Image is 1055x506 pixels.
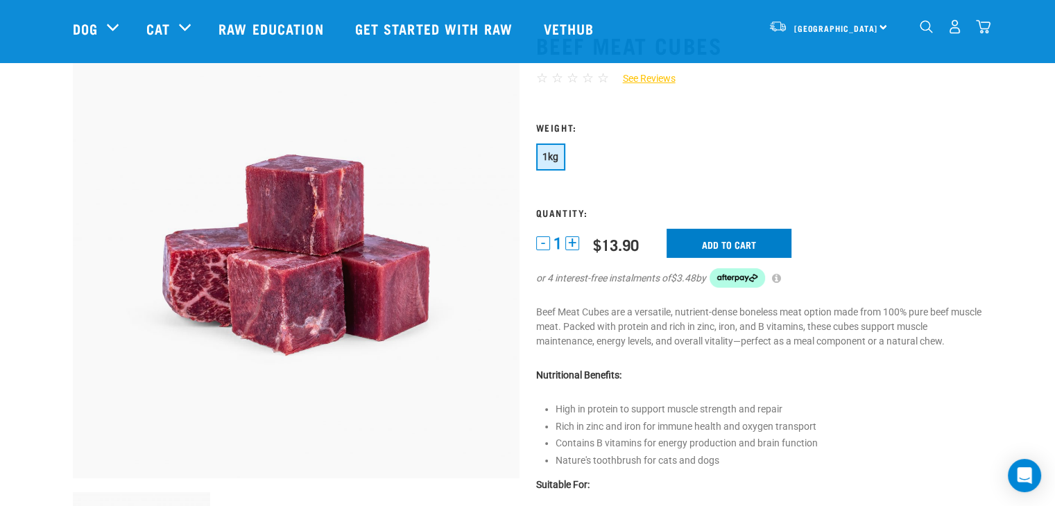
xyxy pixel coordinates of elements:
p: Contains B vitamins for energy production and brain function [556,436,983,451]
input: Add to cart [667,229,791,258]
span: 1 [554,236,562,251]
a: Get started with Raw [341,1,530,56]
div: or 4 interest-free instalments of by [536,268,983,288]
button: + [565,236,579,250]
p: Nature's toothbrush for cats and dogs [556,453,983,468]
img: van-moving.png [769,20,787,33]
img: Afterpay [710,268,765,288]
p: High in protein to support muscle strength and repair [556,402,983,417]
a: Raw Education [205,1,341,56]
span: $3.48 [671,271,696,286]
span: ☆ [567,70,578,86]
span: 1kg [542,151,559,162]
a: Vethub [530,1,612,56]
span: ☆ [597,70,609,86]
p: Rich in zinc and iron for immune health and oxygen transport [556,419,983,434]
a: Cat [146,18,170,39]
span: ☆ [551,70,563,86]
span: ☆ [582,70,594,86]
img: home-icon@2x.png [976,19,990,34]
div: Open Intercom Messenger [1008,459,1041,492]
span: [GEOGRAPHIC_DATA] [794,26,878,30]
h3: Weight: [536,122,983,132]
a: Dog [73,18,98,39]
div: $13.90 [593,236,639,253]
img: user.png [947,19,962,34]
img: home-icon-1@2x.png [920,20,933,33]
a: See Reviews [609,71,676,86]
button: - [536,236,550,250]
h3: Quantity: [536,207,983,218]
img: Beef Meat Cubes 1669 [73,32,520,478]
button: 1kg [536,143,565,171]
span: ☆ [536,70,548,86]
strong: Suitable For: [536,479,590,490]
strong: Nutritional Benefits: [536,369,621,381]
p: Beef Meat Cubes are a versatile, nutrient-dense boneless meat option made from 100% pure beef mus... [536,305,983,349]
